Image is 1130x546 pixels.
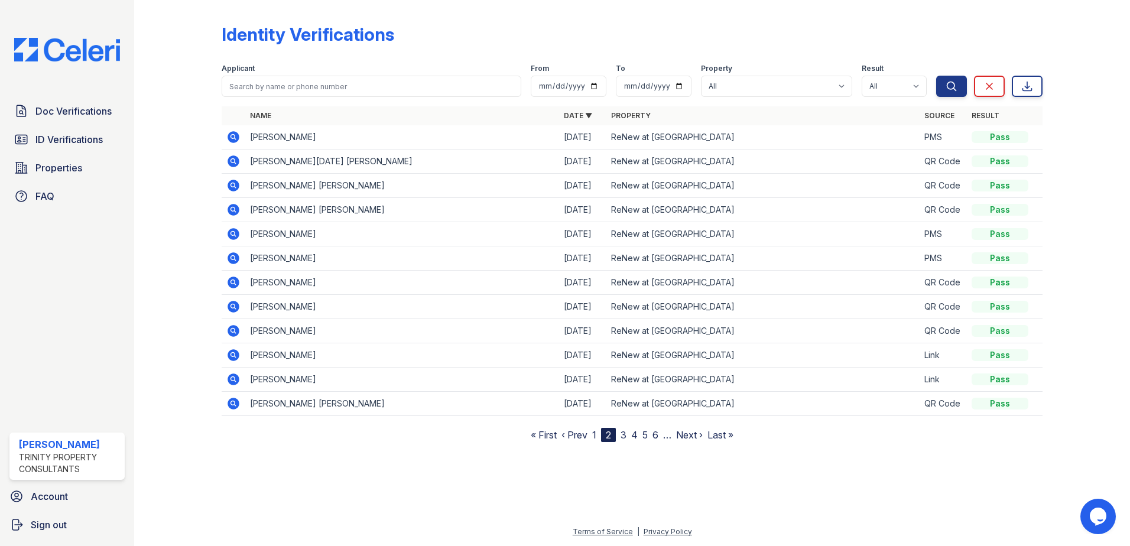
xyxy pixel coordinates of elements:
td: QR Code [920,392,967,416]
td: [PERSON_NAME] [245,125,559,149]
label: Result [862,64,884,73]
a: FAQ [9,184,125,208]
td: QR Code [920,198,967,222]
td: ReNew at [GEOGRAPHIC_DATA] [606,271,920,295]
td: [PERSON_NAME] [245,246,559,271]
td: ReNew at [GEOGRAPHIC_DATA] [606,174,920,198]
span: Properties [35,161,82,175]
td: ReNew at [GEOGRAPHIC_DATA] [606,198,920,222]
div: [PERSON_NAME] [19,437,120,451]
div: Pass [972,204,1028,216]
td: QR Code [920,149,967,174]
span: Sign out [31,518,67,532]
td: ReNew at [GEOGRAPHIC_DATA] [606,222,920,246]
a: Properties [9,156,125,180]
td: [DATE] [559,392,606,416]
a: Terms of Service [573,527,633,536]
td: [DATE] [559,246,606,271]
a: 4 [631,429,638,441]
label: Applicant [222,64,255,73]
td: [PERSON_NAME][DATE] [PERSON_NAME] [245,149,559,174]
div: Pass [972,373,1028,385]
a: Date ▼ [564,111,592,120]
a: 6 [652,429,658,441]
span: Account [31,489,68,503]
a: Account [5,485,129,508]
a: « First [531,429,557,441]
iframe: chat widget [1080,499,1118,534]
a: Source [924,111,954,120]
div: Pass [972,349,1028,361]
td: [PERSON_NAME] [245,343,559,368]
td: ReNew at [GEOGRAPHIC_DATA] [606,125,920,149]
td: [DATE] [559,198,606,222]
a: Last » [707,429,733,441]
span: … [663,428,671,442]
span: Doc Verifications [35,104,112,118]
div: Pass [972,325,1028,337]
td: [DATE] [559,174,606,198]
div: Pass [972,252,1028,264]
img: CE_Logo_Blue-a8612792a0a2168367f1c8372b55b34899dd931a85d93a1a3d3e32e68fde9ad4.png [5,38,129,61]
span: ID Verifications [35,132,103,147]
span: FAQ [35,189,54,203]
div: Pass [972,155,1028,167]
a: ‹ Prev [561,429,587,441]
a: Privacy Policy [644,527,692,536]
td: PMS [920,246,967,271]
div: Pass [972,131,1028,143]
td: QR Code [920,271,967,295]
label: From [531,64,549,73]
td: ReNew at [GEOGRAPHIC_DATA] [606,392,920,416]
td: [DATE] [559,368,606,392]
a: Result [972,111,999,120]
td: [PERSON_NAME] [PERSON_NAME] [245,198,559,222]
td: ReNew at [GEOGRAPHIC_DATA] [606,319,920,343]
label: Property [701,64,732,73]
div: Pass [972,180,1028,191]
td: PMS [920,125,967,149]
td: [PERSON_NAME] [PERSON_NAME] [245,174,559,198]
td: [PERSON_NAME] [PERSON_NAME] [245,392,559,416]
td: [DATE] [559,125,606,149]
td: QR Code [920,174,967,198]
td: [PERSON_NAME] [245,222,559,246]
td: Link [920,368,967,392]
td: [DATE] [559,222,606,246]
a: Property [611,111,651,120]
label: To [616,64,625,73]
td: Link [920,343,967,368]
a: 5 [642,429,648,441]
a: 1 [592,429,596,441]
td: QR Code [920,295,967,319]
td: [PERSON_NAME] [245,295,559,319]
td: PMS [920,222,967,246]
td: [PERSON_NAME] [245,368,559,392]
div: Pass [972,277,1028,288]
td: QR Code [920,319,967,343]
div: Trinity Property Consultants [19,451,120,475]
td: [DATE] [559,295,606,319]
td: ReNew at [GEOGRAPHIC_DATA] [606,295,920,319]
td: ReNew at [GEOGRAPHIC_DATA] [606,246,920,271]
td: [PERSON_NAME] [245,319,559,343]
td: [DATE] [559,319,606,343]
td: [DATE] [559,149,606,174]
a: Next › [676,429,703,441]
td: [PERSON_NAME] [245,271,559,295]
td: [DATE] [559,271,606,295]
div: | [637,527,639,536]
div: Pass [972,228,1028,240]
div: Pass [972,398,1028,409]
a: ID Verifications [9,128,125,151]
a: Sign out [5,513,129,537]
div: Identity Verifications [222,24,394,45]
td: ReNew at [GEOGRAPHIC_DATA] [606,149,920,174]
td: ReNew at [GEOGRAPHIC_DATA] [606,368,920,392]
td: [DATE] [559,343,606,368]
div: 2 [601,428,616,442]
div: Pass [972,301,1028,313]
a: 3 [621,429,626,441]
td: ReNew at [GEOGRAPHIC_DATA] [606,343,920,368]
